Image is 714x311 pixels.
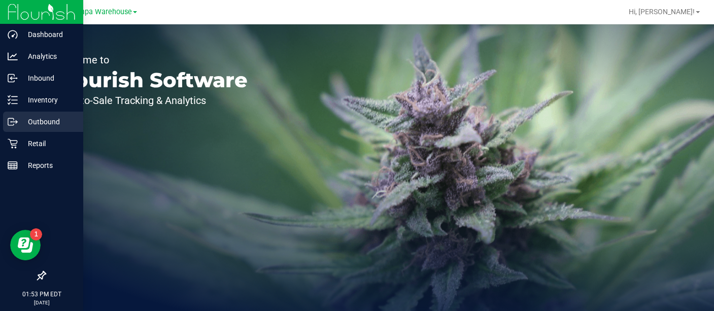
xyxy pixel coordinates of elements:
[18,116,79,128] p: Outbound
[8,29,18,40] inline-svg: Dashboard
[8,95,18,105] inline-svg: Inventory
[5,290,79,299] p: 01:53 PM EDT
[629,8,695,16] span: Hi, [PERSON_NAME]!
[8,139,18,149] inline-svg: Retail
[5,299,79,306] p: [DATE]
[55,95,248,106] p: Seed-to-Sale Tracking & Analytics
[55,55,248,65] p: Welcome to
[8,51,18,61] inline-svg: Analytics
[8,117,18,127] inline-svg: Outbound
[18,72,79,84] p: Inbound
[8,73,18,83] inline-svg: Inbound
[18,50,79,62] p: Analytics
[18,159,79,171] p: Reports
[8,160,18,170] inline-svg: Reports
[10,230,41,260] iframe: Resource center
[70,8,132,16] span: Tampa Warehouse
[55,70,248,90] p: Flourish Software
[30,228,42,240] iframe: Resource center unread badge
[18,94,79,106] p: Inventory
[18,28,79,41] p: Dashboard
[18,137,79,150] p: Retail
